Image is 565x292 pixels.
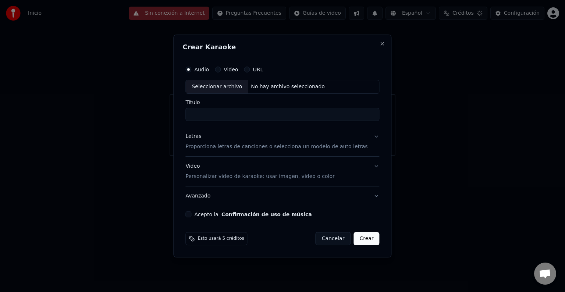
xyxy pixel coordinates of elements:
div: Seleccionar archivo [186,80,248,93]
label: URL [253,67,263,72]
div: No hay archivo seleccionado [248,83,328,90]
span: Esto usará 5 créditos [198,236,244,242]
label: Acepto la [194,212,312,217]
button: Crear [353,232,379,245]
button: Cancelar [316,232,351,245]
label: Audio [194,67,209,72]
p: Personalizar video de karaoke: usar imagen, video o color [185,173,334,180]
label: Título [185,100,379,105]
h2: Crear Karaoke [182,44,382,50]
p: Proporciona letras de canciones o selecciona un modelo de auto letras [185,143,367,150]
div: Letras [185,133,201,140]
div: Video [185,163,334,180]
button: LetrasProporciona letras de canciones o selecciona un modelo de auto letras [185,127,379,156]
label: Video [224,67,238,72]
button: Acepto la [221,212,312,217]
button: Avanzado [185,186,379,206]
button: VideoPersonalizar video de karaoke: usar imagen, video o color [185,157,379,186]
